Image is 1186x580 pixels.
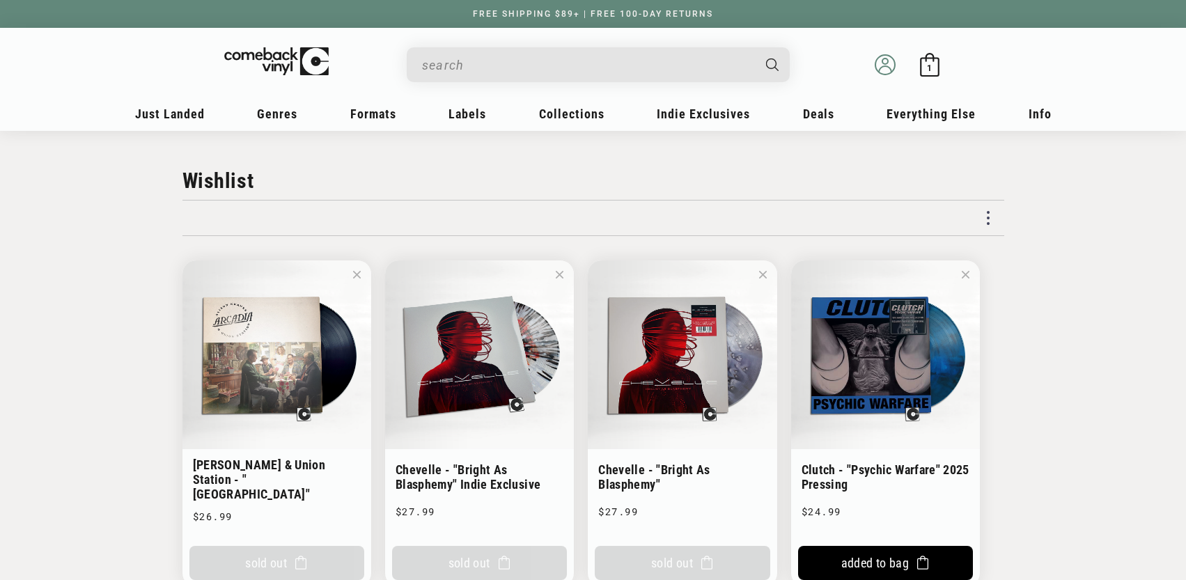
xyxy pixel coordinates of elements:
[798,546,973,580] button: Added To Bag
[803,107,834,121] span: Deals
[350,107,396,121] span: Formats
[595,546,770,580] button: Sold Out
[657,107,750,121] span: Indie Exclusives
[407,47,790,82] div: Search
[927,63,932,73] span: 1
[422,51,752,79] input: When autocomplete results are available use up and down arrows to review and enter to select
[257,107,297,121] span: Genres
[754,266,772,283] button: Delete Chevelle - "Bright As Blasphemy"
[957,266,974,283] button: Delete Clutch - "Psychic Warfare" 2025 Pressing
[348,266,366,283] button: Delete Alison Krauss & Union Station - "Arcadia"
[551,266,568,283] button: Delete Chevelle - "Bright As Blasphemy" Indie Exclusive
[392,546,567,580] button: Sold Out
[135,107,205,121] span: Just Landed
[224,47,329,76] img: ComebackVinyl.com
[754,47,791,82] button: Search
[539,107,604,121] span: Collections
[459,9,727,19] a: FREE SHIPPING $89+ | FREE 100-DAY RETURNS
[189,546,364,580] button: Sold Out
[182,173,254,189] div: Wishlist
[448,107,486,121] span: Labels
[887,107,976,121] span: Everything Else
[976,204,1001,232] div: More Options
[1029,107,1052,121] span: Info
